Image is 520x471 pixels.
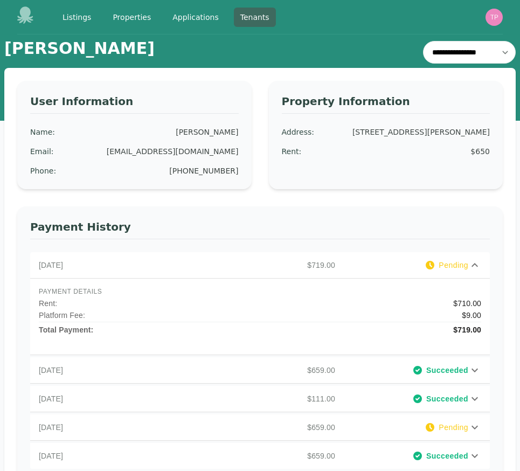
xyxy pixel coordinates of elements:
[166,8,225,27] a: Applications
[234,8,276,27] a: Tenants
[426,365,468,376] span: Succeeded
[426,451,468,461] span: Succeeded
[30,443,490,469] div: [DATE]$659.00Succeeded
[39,298,57,309] p: Rent :
[107,146,239,157] div: [EMAIL_ADDRESS][DOMAIN_NAME]
[30,219,490,239] h3: Payment History
[30,278,490,355] div: [DATE]$719.00Pending
[439,422,468,433] span: Pending
[39,451,189,461] p: [DATE]
[39,260,189,271] p: [DATE]
[30,94,239,114] h3: User Information
[426,393,468,404] span: Succeeded
[39,365,189,376] p: [DATE]
[189,260,339,271] p: $719.00
[30,146,54,157] div: Email :
[106,8,157,27] a: Properties
[453,324,481,335] p: $719.00
[189,365,339,376] p: $659.00
[39,324,93,335] p: Total Payment:
[453,298,481,309] p: $710.00
[462,310,481,321] p: $9.00
[30,252,490,278] div: [DATE]$719.00Pending
[39,310,85,321] p: Platform Fee:
[30,386,490,412] div: [DATE]$111.00Succeeded
[39,422,189,433] p: [DATE]
[39,393,189,404] p: [DATE]
[189,393,339,404] p: $111.00
[439,260,468,271] span: Pending
[4,39,155,64] h1: [PERSON_NAME]
[189,451,339,461] p: $659.00
[30,165,56,176] div: Phone :
[30,127,55,137] div: Name :
[30,414,490,440] div: [DATE]$659.00Pending
[282,127,314,137] div: Address :
[39,287,481,296] span: PAYMENT DETAILS
[56,8,98,27] a: Listings
[189,422,339,433] p: $659.00
[282,94,490,114] h3: Property Information
[352,127,490,137] div: [STREET_ADDRESS][PERSON_NAME]
[282,146,302,157] div: Rent :
[30,357,490,383] div: [DATE]$659.00Succeeded
[169,165,238,176] div: [PHONE_NUMBER]
[470,146,490,157] div: $650
[176,127,238,137] div: [PERSON_NAME]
